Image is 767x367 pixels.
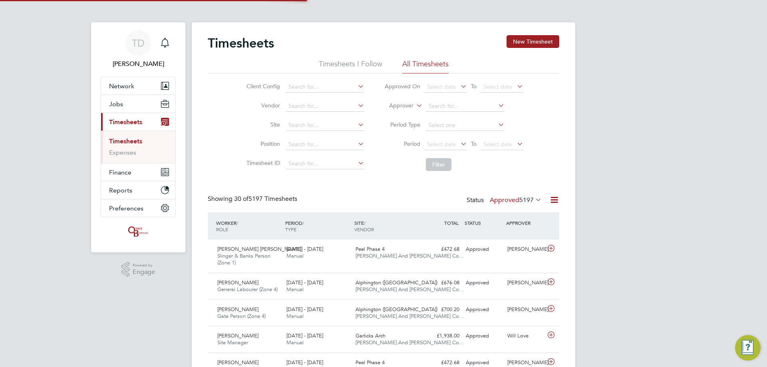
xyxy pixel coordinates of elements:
div: SITE [352,216,421,236]
label: Period [384,140,420,147]
div: WORKER [214,216,283,236]
label: Approver [378,102,413,110]
span: Select date [427,83,456,90]
input: Search for... [286,101,364,112]
span: Preferences [109,204,143,212]
span: Manual [286,252,304,259]
input: Search for... [286,81,364,93]
span: / [302,220,304,226]
span: Site Manager [217,339,248,346]
a: Expenses [109,149,136,156]
input: Search for... [286,158,364,169]
label: Client Config [244,83,280,90]
div: Showing [208,195,299,203]
div: PERIOD [283,216,352,236]
span: Timesheets [109,118,142,126]
span: Peel Phase 4 [356,246,385,252]
div: £472.68 [421,243,463,256]
div: APPROVER [504,216,546,230]
div: [PERSON_NAME] [504,276,546,290]
label: Position [244,140,280,147]
span: Gate Person (Zone 4) [217,313,266,319]
li: Timesheets I Follow [319,59,382,73]
button: Finance [101,163,175,181]
span: 5197 Timesheets [234,195,297,203]
button: Filter [426,158,451,171]
a: Timesheets [109,137,142,145]
a: Powered byEngage [121,262,155,277]
span: General Labourer (Zone 4) [217,286,278,293]
div: Approved [463,303,504,316]
nav: Main navigation [91,22,185,252]
span: Finance [109,169,131,176]
img: oneillandbrennan-logo-retina.png [127,225,150,238]
span: [PERSON_NAME] [217,279,258,286]
div: STATUS [463,216,504,230]
span: Reports [109,186,132,194]
span: TYPE [285,226,296,232]
label: Timesheet ID [244,159,280,167]
span: Select date [483,141,512,148]
span: Alphington ([GEOGRAPHIC_DATA]) [356,279,437,286]
span: Manual [286,339,304,346]
span: Engage [133,269,155,276]
button: Jobs [101,95,175,113]
span: Tanya Dartnell [101,59,176,69]
div: £676.08 [421,276,463,290]
a: TD[PERSON_NAME] [101,30,176,69]
div: [PERSON_NAME] [504,243,546,256]
input: Search for... [286,139,364,150]
span: [PERSON_NAME] [PERSON_NAME] [217,246,301,252]
button: Engage Resource Center [735,335,761,361]
span: 5197 [519,196,534,204]
label: Site [244,121,280,128]
label: Period Type [384,121,420,128]
div: [PERSON_NAME] [504,303,546,316]
span: Jobs [109,100,123,108]
a: Go to home page [101,225,176,238]
span: / [364,220,366,226]
div: Status [467,195,543,206]
span: Network [109,82,134,90]
span: 30 of [234,195,248,203]
div: £700.20 [421,303,463,316]
label: Vendor [244,102,280,109]
span: [PERSON_NAME] [217,306,258,313]
span: [DATE] - [DATE] [286,279,323,286]
span: Slinger & Banks Person (Zone 1) [217,252,270,266]
input: Search for... [426,101,505,112]
label: Approved [490,196,542,204]
span: [PERSON_NAME] And [PERSON_NAME] Co… [356,286,464,293]
h2: Timesheets [208,35,274,51]
span: Alphington ([GEOGRAPHIC_DATA]) [356,306,437,313]
span: Manual [286,286,304,293]
span: VENDOR [354,226,374,232]
span: [PERSON_NAME] [217,332,258,339]
span: TOTAL [444,220,459,226]
input: Select one [426,120,505,131]
span: Select date [483,83,512,90]
div: Will Love [504,329,546,343]
span: [DATE] - [DATE] [286,246,323,252]
span: Garlicks Arch [356,332,385,339]
button: Preferences [101,199,175,217]
button: New Timesheet [507,35,559,48]
button: Network [101,77,175,95]
span: [PERSON_NAME] And [PERSON_NAME] Co… [356,339,464,346]
div: Timesheets [101,131,175,163]
span: Powered by [133,262,155,269]
div: £1,938.00 [421,329,463,343]
div: Approved [463,276,504,290]
div: Approved [463,243,504,256]
li: All Timesheets [402,59,449,73]
button: Timesheets [101,113,175,131]
span: ROLE [216,226,228,232]
span: Manual [286,313,304,319]
span: To [469,139,479,149]
span: [DATE] - [DATE] [286,332,323,339]
span: [PERSON_NAME] [217,359,258,366]
input: Search for... [286,120,364,131]
span: [PERSON_NAME] And [PERSON_NAME] Co… [356,252,464,259]
span: Select date [427,141,456,148]
span: Peel Phase 4 [356,359,385,366]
